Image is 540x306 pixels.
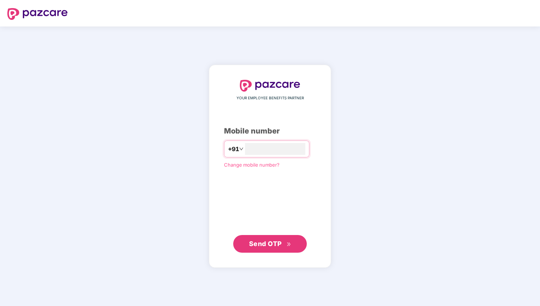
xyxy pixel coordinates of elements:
[240,80,300,92] img: logo
[233,235,307,253] button: Send OTPdouble-right
[224,125,316,137] div: Mobile number
[7,8,68,20] img: logo
[237,95,304,101] span: YOUR EMPLOYEE BENEFITS PARTNER
[228,145,239,154] span: +91
[239,147,244,151] span: down
[224,162,280,168] a: Change mobile number?
[287,242,291,247] span: double-right
[249,240,282,248] span: Send OTP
